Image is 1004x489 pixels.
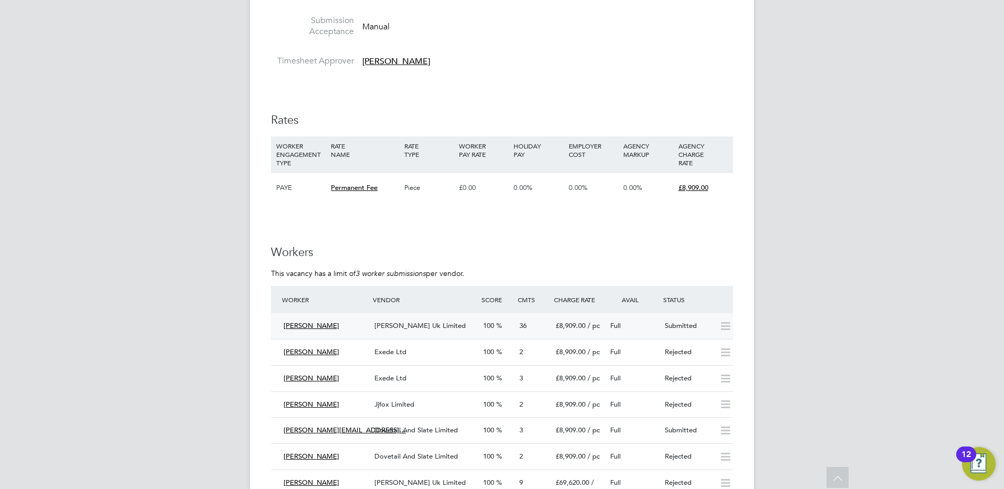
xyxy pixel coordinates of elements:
[588,374,600,382] span: / pc
[610,400,621,409] span: Full
[511,136,566,164] div: HOLIDAY PAY
[610,374,621,382] span: Full
[355,269,426,278] em: 3 worker submissions
[374,347,406,356] span: Exede Ltd
[456,173,511,203] div: £0.00
[610,321,621,330] span: Full
[556,478,589,487] span: £69,620.00
[661,370,715,387] div: Rejected
[483,426,494,434] span: 100
[479,290,515,309] div: Score
[483,400,494,409] span: 100
[483,478,494,487] span: 100
[279,290,370,309] div: Worker
[661,317,715,335] div: Submitted
[456,136,511,164] div: WORKER PAY RATE
[483,321,494,330] span: 100
[606,290,661,309] div: Avail
[284,347,339,356] span: [PERSON_NAME]
[661,344,715,361] div: Rejected
[374,426,458,434] span: Dovetail And Slate Limited
[519,374,523,382] span: 3
[519,452,523,461] span: 2
[661,422,715,439] div: Submitted
[661,396,715,413] div: Rejected
[678,183,708,192] span: £8,909.00
[610,426,621,434] span: Full
[284,321,339,330] span: [PERSON_NAME]
[556,452,585,461] span: £8,909.00
[284,400,339,409] span: [PERSON_NAME]
[519,347,523,356] span: 2
[519,478,523,487] span: 9
[284,452,339,461] span: [PERSON_NAME]
[556,374,585,382] span: £8,909.00
[374,400,414,409] span: Jjfox Limited
[676,136,730,172] div: AGENCY CHARGE RATE
[284,374,339,382] span: [PERSON_NAME]
[271,56,354,67] label: Timesheet Approver
[483,347,494,356] span: 100
[661,448,715,465] div: Rejected
[588,321,600,330] span: / pc
[274,136,328,172] div: WORKER ENGAGEMENT TYPE
[362,56,430,67] span: [PERSON_NAME]
[284,478,339,487] span: [PERSON_NAME]
[569,183,588,192] span: 0.00%
[402,173,456,203] div: Piece
[588,347,600,356] span: / pc
[374,478,466,487] span: [PERSON_NAME] Uk Limited
[588,426,600,434] span: / pc
[271,245,733,260] h3: Workers
[610,452,621,461] span: Full
[374,374,406,382] span: Exede Ltd
[566,136,621,164] div: EMPLOYER COST
[588,452,600,461] span: / pc
[519,321,527,330] span: 36
[610,478,621,487] span: Full
[284,426,406,434] span: [PERSON_NAME][EMAIL_ADDRESS]…
[556,347,585,356] span: £8,909.00
[271,15,354,37] label: Submission Acceptance
[962,447,996,481] button: Open Resource Center, 12 new notifications
[556,321,585,330] span: £8,909.00
[483,374,494,382] span: 100
[588,400,600,409] span: / pc
[623,183,642,192] span: 0.00%
[370,290,479,309] div: Vendor
[519,400,523,409] span: 2
[374,321,466,330] span: [PERSON_NAME] Uk Limited
[551,290,606,309] div: Charge Rate
[271,269,733,278] p: This vacancy has a limit of per vendor.
[402,136,456,164] div: RATE TYPE
[374,452,458,461] span: Dovetail And Slate Limited
[621,136,675,164] div: AGENCY MARKUP
[519,426,523,434] span: 3
[274,173,328,203] div: PAYE
[483,452,494,461] span: 100
[556,400,585,409] span: £8,909.00
[328,136,401,164] div: RATE NAME
[661,290,733,309] div: Status
[271,113,733,128] h3: Rates
[362,22,390,32] span: Manual
[610,347,621,356] span: Full
[331,183,378,192] span: Permanent Fee
[515,290,551,309] div: Cmts
[514,183,532,192] span: 0.00%
[961,454,971,468] div: 12
[556,426,585,434] span: £8,909.00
